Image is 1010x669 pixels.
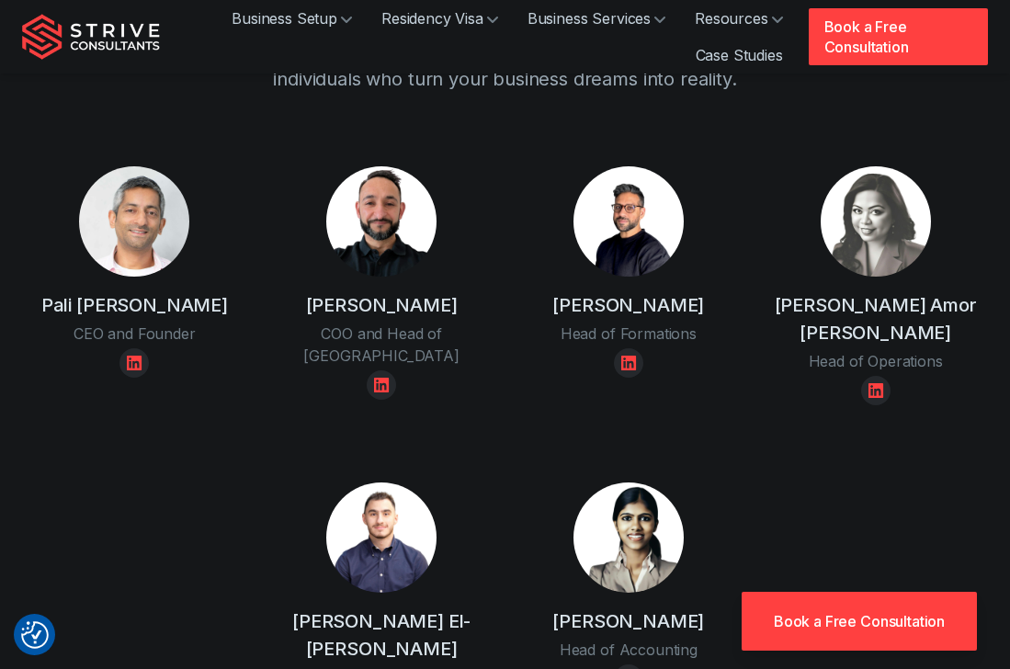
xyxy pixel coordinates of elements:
[22,14,160,60] img: Strive Consultants
[326,482,437,593] img: Ziyad El-Khatib
[573,482,684,593] img: Shruti Jhunjhunwala
[614,348,643,378] a: Linkedin
[560,639,698,661] div: Head of Accounting
[306,291,458,319] h4: [PERSON_NAME]
[74,323,196,345] div: CEO and Founder
[809,350,943,372] div: Head of Operations
[21,621,49,649] button: Consent Preferences
[119,348,149,378] a: Linkedin
[269,323,494,367] div: COO and Head of [GEOGRAPHIC_DATA]
[269,607,494,663] h4: [PERSON_NAME] El-[PERSON_NAME]
[561,323,697,345] div: Head of Formations
[41,291,228,319] h4: Pali [PERSON_NAME]
[861,376,891,405] a: Linkedin
[79,166,189,277] img: Pali Banwait
[742,592,977,651] a: Book a Free Consultation
[821,166,931,277] img: Karisma Amor Rodriguez
[21,621,49,649] img: Revisit consent button
[326,166,437,277] img: Raj Karwal
[573,166,684,277] img: Dipesh Virji
[681,37,798,74] a: Case Studies
[552,607,704,635] h4: [PERSON_NAME]
[552,291,704,319] h4: [PERSON_NAME]
[367,370,396,400] a: Linkedin
[809,8,988,65] a: Book a Free Consultation
[763,291,988,346] h4: [PERSON_NAME] Amor [PERSON_NAME]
